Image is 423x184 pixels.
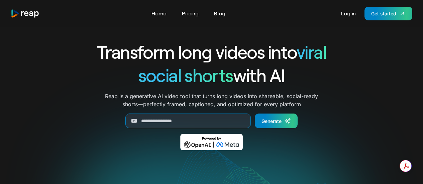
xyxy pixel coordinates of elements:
span: social shorts [138,64,233,86]
a: Home [148,8,170,19]
h1: Transform long videos into [73,40,351,63]
div: Generate [261,118,282,125]
div: Get started [371,10,396,17]
a: Pricing [179,8,202,19]
a: home [11,9,39,18]
img: reap logo [11,9,39,18]
p: Reap is a generative AI video tool that turns long videos into shareable, social-ready shorts—per... [105,92,318,108]
h1: with AI [73,63,351,87]
img: Powered by OpenAI & Meta [180,134,243,150]
a: Blog [211,8,229,19]
a: Get started [364,7,412,20]
a: Log in [338,8,359,19]
span: viral [297,41,326,62]
form: Generate Form [73,114,351,128]
a: Generate [255,114,298,128]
